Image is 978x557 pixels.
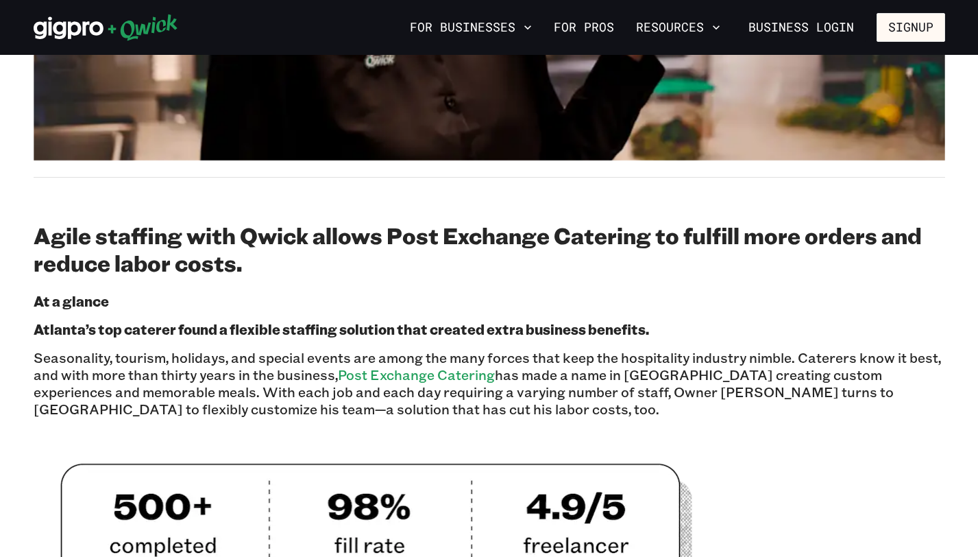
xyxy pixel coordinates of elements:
h3: At a glance [34,293,945,310]
b: Agile staffing with Qwick allows Post Exchange Catering to fulfill more orders and reduce labor c... [34,221,922,277]
p: Seasonality, tourism, holidays, and special events are among the many forces that keep the hospit... [34,349,945,418]
b: Atlanta’s top caterer found a flexible staffing solution that created extra business benefits. [34,320,649,338]
button: Signup [877,13,945,42]
a: For Pros [548,16,620,39]
button: Resources [631,16,726,39]
a: Business Login [737,13,866,42]
a: Post Exchange Catering [338,366,495,383]
button: For Businesses [404,16,537,39]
